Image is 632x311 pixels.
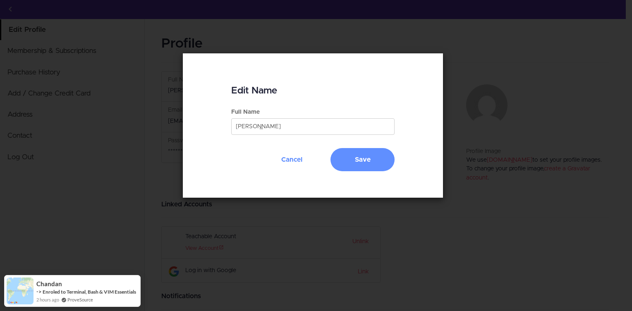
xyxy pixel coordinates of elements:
[36,288,42,295] span: ->
[36,280,62,287] span: Chandan
[231,108,260,116] label: Full Name
[330,148,395,171] button: Save
[231,84,395,98] h4: Edit Name
[36,296,59,303] span: 2 hours ago
[67,296,93,303] a: ProveSource
[43,289,136,295] a: Enroled to Terminal, Bash & VIM Essentials
[260,148,324,171] button: Cancel
[7,278,34,304] img: provesource social proof notification image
